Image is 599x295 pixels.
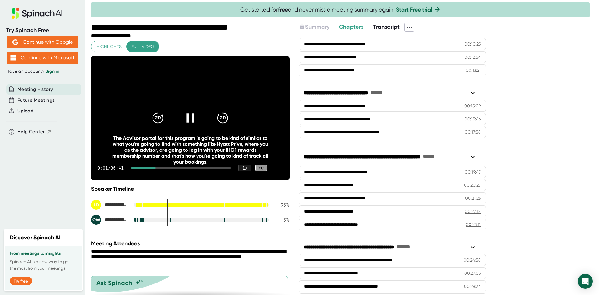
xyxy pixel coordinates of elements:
[465,116,481,122] div: 00:15:46
[7,52,78,64] button: Continue with Microsoft
[17,128,45,135] span: Help Center
[96,43,122,51] span: Highlights
[91,185,290,192] div: Speaker Timeline
[17,107,33,115] button: Upload
[465,54,481,60] div: 00:12:54
[373,23,400,31] button: Transcript
[12,39,18,45] img: Aehbyd4JwY73AAAAAElFTkSuQmCC
[255,165,267,172] div: CC
[465,41,481,47] div: 00:10:23
[111,135,270,165] div: The Advisor portal for this program is going to be kind of similar to what you're going to find w...
[373,23,400,30] span: Transcript
[278,6,288,13] b: free
[17,128,51,135] button: Help Center
[46,69,59,74] a: Sign in
[466,221,481,228] div: 00:23:11
[396,6,432,13] a: Start Free trial
[299,23,329,31] button: Summary
[91,41,127,52] button: Highlights
[464,283,481,289] div: 00:28:34
[465,169,481,175] div: 00:19:47
[17,86,53,93] button: Meeting History
[578,274,593,289] div: Open Intercom Messenger
[91,215,129,225] div: Olivia Warnock-Gonzalez
[465,129,481,135] div: 00:17:58
[465,195,481,201] div: 00:21:26
[466,67,481,73] div: 00:13:21
[10,251,77,256] h3: From meetings to insights
[464,270,481,276] div: 00:27:03
[465,208,481,214] div: 00:22:18
[91,215,101,225] div: OW
[126,41,159,52] button: Full video
[96,279,132,287] div: Ask Spinach
[305,23,329,30] span: Summary
[464,103,481,109] div: 00:15:09
[240,6,441,13] span: Get started for and never miss a meeting summary again!
[97,165,124,170] div: 9:01 / 36:41
[274,202,290,208] div: 95 %
[6,27,79,34] div: Try Spinach Free
[339,23,364,31] button: Chapters
[7,36,78,48] button: Continue with Google
[274,217,290,223] div: 5 %
[238,165,251,171] div: 1 x
[10,234,61,242] h2: Discover Spinach AI
[91,200,101,210] div: LD
[17,97,55,104] button: Future Meetings
[131,43,154,51] span: Full video
[91,200,129,210] div: Lindsey Dollahon
[10,258,77,272] p: Spinach AI is a new way to get the most from your meetings
[6,69,79,74] div: Have an account?
[464,257,481,263] div: 00:24:58
[91,240,291,247] div: Meeting Attendees
[464,182,481,188] div: 00:20:27
[10,277,32,285] button: Try free
[339,23,364,30] span: Chapters
[299,23,339,32] div: Upgrade to access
